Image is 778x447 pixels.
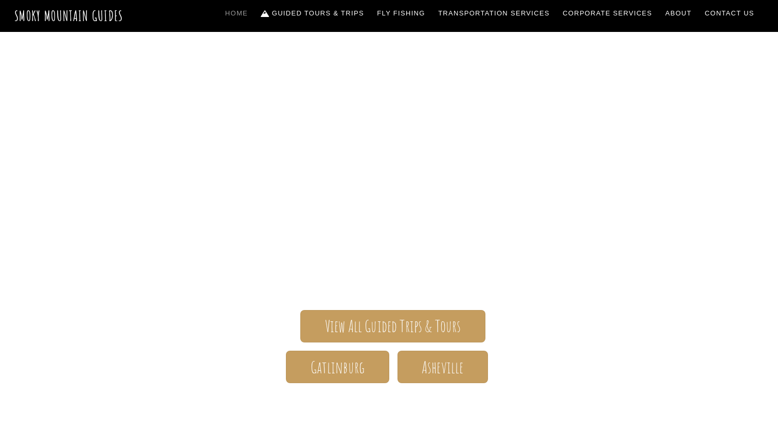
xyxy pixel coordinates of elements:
[434,3,553,24] a: Transportation Services
[373,3,429,24] a: Fly Fishing
[257,3,368,24] a: Guided Tours & Trips
[300,310,485,342] a: View All Guided Trips & Tours
[91,400,687,424] h1: Your adventure starts here.
[91,149,687,200] span: Smoky Mountain Guides
[559,3,657,24] a: Corporate Services
[286,351,389,383] a: Gatlinburg
[221,3,252,24] a: Home
[701,3,758,24] a: Contact Us
[311,362,365,373] span: Gatlinburg
[422,362,463,373] span: Asheville
[14,7,123,24] a: Smoky Mountain Guides
[91,200,687,280] span: The ONLY one-stop, full Service Guide Company for the Gatlinburg and [GEOGRAPHIC_DATA] side of th...
[661,3,696,24] a: About
[397,351,488,383] a: Asheville
[325,321,461,332] span: View All Guided Trips & Tours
